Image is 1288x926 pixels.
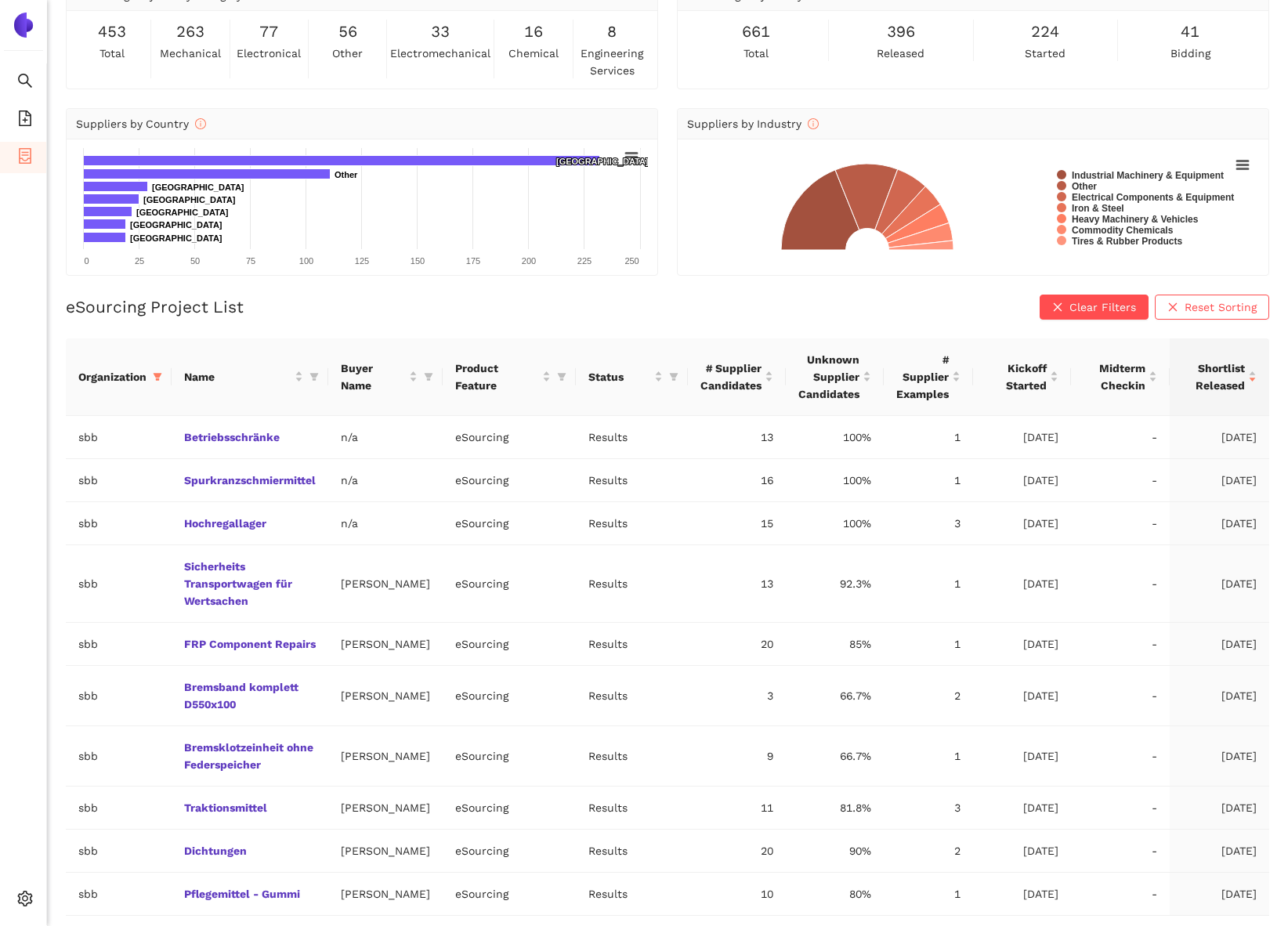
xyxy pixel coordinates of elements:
[884,726,973,787] td: 1
[577,256,592,266] text: 225
[1170,502,1269,545] td: [DATE]
[1071,873,1170,916] td: -
[508,45,559,62] span: chemical
[466,256,480,266] text: 175
[786,873,884,916] td: 80%
[341,360,406,394] span: Buyer Name
[98,20,126,44] span: 453
[443,416,576,459] td: eSourcing
[576,787,688,830] td: Results
[328,787,443,830] td: [PERSON_NAME]
[688,623,786,666] td: 20
[66,502,172,545] td: sbb
[1170,459,1269,502] td: [DATE]
[66,830,172,873] td: sbb
[884,338,973,416] th: this column's title is # Supplier Examples,this column is sortable
[887,20,915,44] span: 396
[687,118,819,130] span: Suppliers by Industry
[1052,302,1063,314] span: close
[328,666,443,726] td: [PERSON_NAME]
[1040,295,1149,320] button: closeClear Filters
[259,20,278,44] span: 77
[1185,298,1257,316] span: Reset Sorting
[1071,666,1170,726] td: -
[1084,360,1145,394] span: Midterm Checkin
[66,295,244,318] h2: eSourcing Project List
[1170,45,1210,62] span: bidding
[306,365,322,389] span: filter
[1071,726,1170,787] td: -
[99,45,125,62] span: total
[1072,181,1097,192] text: Other
[884,502,973,545] td: 3
[577,45,648,79] span: engineering services
[1181,20,1199,44] span: 41
[808,118,819,129] span: info-circle
[576,502,688,545] td: Results
[66,726,172,787] td: sbb
[884,545,973,623] td: 1
[335,170,358,179] text: Other
[1170,830,1269,873] td: [DATE]
[576,873,688,916] td: Results
[786,787,884,830] td: 81.8%
[66,623,172,666] td: sbb
[973,416,1071,459] td: [DATE]
[576,545,688,623] td: Results
[986,360,1047,394] span: Kickoff Started
[700,360,762,394] span: # Supplier Candidates
[328,873,443,916] td: [PERSON_NAME]
[1071,416,1170,459] td: -
[786,726,884,787] td: 66.7%
[688,416,786,459] td: 13
[973,545,1071,623] td: [DATE]
[877,45,924,62] span: released
[130,233,223,243] text: [GEOGRAPHIC_DATA]
[1170,623,1269,666] td: [DATE]
[607,20,617,44] span: 8
[688,830,786,873] td: 20
[688,666,786,726] td: 3
[443,459,576,502] td: eSourcing
[798,351,859,403] span: Unknown Supplier Candidates
[338,20,357,44] span: 56
[1167,302,1178,314] span: close
[688,726,786,787] td: 9
[1170,545,1269,623] td: [DATE]
[973,338,1071,416] th: this column's title is Kickoff Started,this column is sortable
[896,351,949,403] span: # Supplier Examples
[328,502,443,545] td: n/a
[576,623,688,666] td: Results
[884,623,973,666] td: 1
[11,13,36,38] img: Logo
[328,830,443,873] td: [PERSON_NAME]
[332,45,363,62] span: other
[688,787,786,830] td: 11
[884,873,973,916] td: 1
[328,545,443,623] td: [PERSON_NAME]
[973,873,1071,916] td: [DATE]
[66,666,172,726] td: sbb
[688,338,786,416] th: this column's title is # Supplier Candidates,this column is sortable
[135,256,144,266] text: 25
[1071,459,1170,502] td: -
[973,623,1071,666] td: [DATE]
[150,365,165,389] span: filter
[1031,20,1059,44] span: 224
[1071,502,1170,545] td: -
[786,623,884,666] td: 85%
[66,873,172,916] td: sbb
[421,356,436,397] span: filter
[78,368,147,385] span: Organization
[328,459,443,502] td: n/a
[786,666,884,726] td: 66.7%
[786,416,884,459] td: 100%
[443,545,576,623] td: eSourcing
[669,372,678,382] span: filter
[973,666,1071,726] td: [DATE]
[1182,360,1245,394] span: Shortlist Released
[328,726,443,787] td: [PERSON_NAME]
[84,256,89,266] text: 0
[66,416,172,459] td: sbb
[1170,726,1269,787] td: [DATE]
